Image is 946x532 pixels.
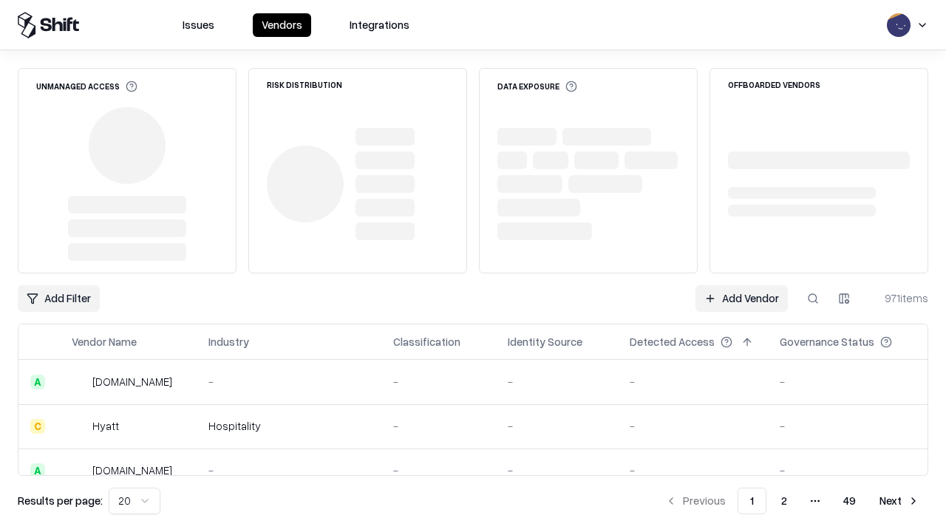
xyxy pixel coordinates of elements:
div: Industry [208,334,249,349]
button: 2 [769,488,799,514]
div: Classification [393,334,460,349]
div: - [393,374,484,389]
div: Data Exposure [497,81,577,92]
div: - [780,374,916,389]
div: C [30,419,45,434]
button: Next [871,488,928,514]
a: Add Vendor [695,285,788,312]
div: Unmanaged Access [36,81,137,92]
div: - [780,418,916,434]
div: Risk Distribution [267,81,342,89]
nav: pagination [656,488,928,514]
div: - [393,418,484,434]
div: - [780,463,916,478]
div: - [630,463,756,478]
div: Hospitality [208,418,370,434]
button: Vendors [253,13,311,37]
div: Identity Source [508,334,582,349]
button: Add Filter [18,285,100,312]
div: Offboarded Vendors [728,81,820,89]
img: primesec.co.il [72,463,86,478]
img: intrado.com [72,375,86,389]
div: [DOMAIN_NAME] [92,463,172,478]
div: Hyatt [92,418,119,434]
div: - [508,418,606,434]
div: [DOMAIN_NAME] [92,374,172,389]
div: Governance Status [780,334,874,349]
div: 971 items [869,290,928,306]
div: - [508,463,606,478]
div: - [208,374,370,389]
div: - [508,374,606,389]
div: - [393,463,484,478]
div: Vendor Name [72,334,137,349]
button: 1 [738,488,766,514]
button: Issues [174,13,223,37]
div: A [30,463,45,478]
p: Results per page: [18,493,103,508]
div: - [208,463,370,478]
button: 49 [831,488,868,514]
img: Hyatt [72,419,86,434]
div: A [30,375,45,389]
div: - [630,374,756,389]
div: - [630,418,756,434]
button: Integrations [341,13,418,37]
div: Detected Access [630,334,715,349]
